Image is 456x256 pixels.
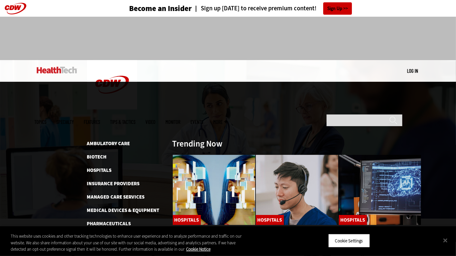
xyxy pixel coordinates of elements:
[438,233,453,248] button: Close
[87,220,131,227] a: Pharmaceuticals
[323,2,352,15] a: Sign Up
[87,207,159,214] a: Medical Devices & Equipment
[87,194,145,200] a: Managed Care Services
[407,68,418,74] a: Log in
[339,215,367,225] a: Hospitals
[192,5,317,12] a: Sign up [DATE] to receive premium content!
[87,167,112,174] a: Hospitals
[256,215,284,225] a: Hospitals
[107,23,350,53] iframe: advertisement
[173,215,201,225] a: Hospitals
[11,233,251,253] div: This website uses cookies and other tracking technologies to enhance user experience and to analy...
[87,180,140,187] a: Insurance Providers
[87,140,130,147] a: Ambulatory Care
[339,155,422,225] img: Desktop monitor with brain AI concept
[407,67,418,74] div: User menu
[256,155,339,225] img: Healthcare contact center
[172,140,223,148] h3: Trending Now
[37,67,77,73] img: Home
[87,154,107,160] a: Biotech
[172,155,256,225] img: abstract image of woman with pixelated face
[186,246,210,252] a: More information about your privacy
[328,234,370,248] button: Cookie Settings
[87,60,137,109] img: Home
[129,5,192,12] h3: Become an Insider
[104,5,192,12] a: Become an Insider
